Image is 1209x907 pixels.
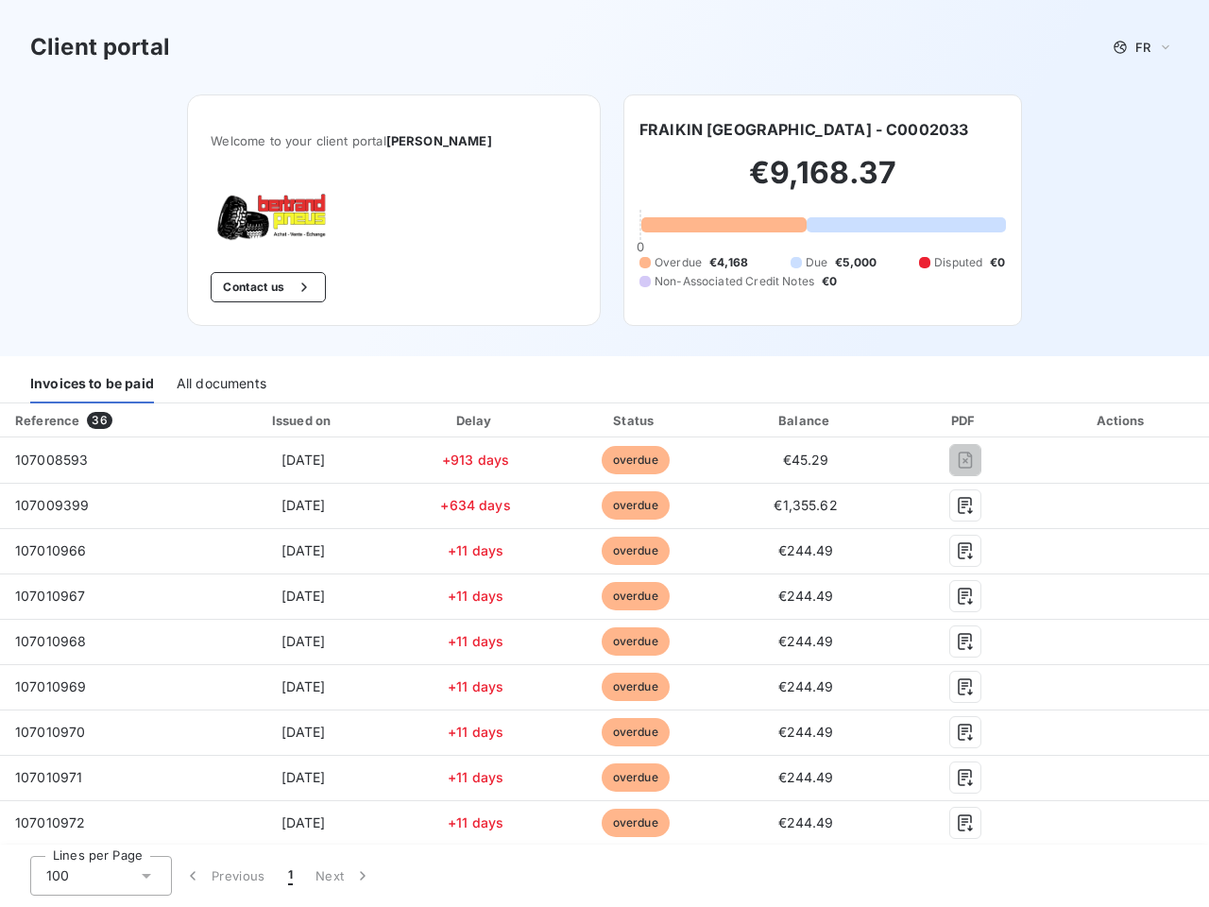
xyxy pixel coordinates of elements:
[655,273,814,290] span: Non-Associated Credit Notes
[211,272,325,302] button: Contact us
[822,273,837,290] span: €0
[778,724,834,740] span: €244.49
[213,411,393,430] div: Issued on
[602,627,670,656] span: overdue
[637,239,644,254] span: 0
[448,678,503,694] span: +11 days
[281,542,326,558] span: [DATE]
[448,769,503,785] span: +11 days
[15,413,79,428] div: Reference
[774,497,837,513] span: €1,355.62
[281,724,326,740] span: [DATE]
[448,588,503,604] span: +11 days
[448,542,503,558] span: +11 days
[304,856,383,896] button: Next
[778,633,834,649] span: €244.49
[990,254,1005,271] span: €0
[639,154,1006,211] h2: €9,168.37
[778,678,834,694] span: €244.49
[1039,411,1205,430] div: Actions
[721,411,891,430] div: Balance
[281,678,326,694] span: [DATE]
[442,452,509,468] span: +913 days
[448,633,503,649] span: +11 days
[30,30,170,64] h3: Client portal
[15,633,86,649] span: 107010968
[602,809,670,837] span: overdue
[87,412,111,429] span: 36
[602,718,670,746] span: overdue
[778,814,834,830] span: €244.49
[281,452,326,468] span: [DATE]
[15,452,88,468] span: 107008593
[177,364,266,403] div: All documents
[281,814,326,830] span: [DATE]
[602,446,670,474] span: overdue
[288,866,293,885] span: 1
[709,254,748,271] span: €4,168
[898,411,1031,430] div: PDF
[46,866,69,885] span: 100
[602,491,670,520] span: overdue
[602,763,670,792] span: overdue
[15,769,82,785] span: 107010971
[602,673,670,701] span: overdue
[211,194,332,242] img: Company logo
[277,856,304,896] button: 1
[15,497,89,513] span: 107009399
[1135,40,1150,55] span: FR
[448,724,503,740] span: +11 days
[557,411,713,430] div: Status
[386,133,492,148] span: [PERSON_NAME]
[211,133,577,148] span: Welcome to your client portal
[806,254,827,271] span: Due
[15,678,86,694] span: 107010969
[172,856,277,896] button: Previous
[440,497,510,513] span: +634 days
[835,254,877,271] span: €5,000
[281,633,326,649] span: [DATE]
[934,254,982,271] span: Disputed
[281,769,326,785] span: [DATE]
[15,588,85,604] span: 107010967
[778,588,834,604] span: €244.49
[281,497,326,513] span: [DATE]
[15,814,85,830] span: 107010972
[401,411,551,430] div: Delay
[783,452,829,468] span: €45.29
[15,542,86,558] span: 107010966
[448,814,503,830] span: +11 days
[602,582,670,610] span: overdue
[15,724,85,740] span: 107010970
[30,364,154,403] div: Invoices to be paid
[778,542,834,558] span: €244.49
[778,769,834,785] span: €244.49
[602,537,670,565] span: overdue
[281,588,326,604] span: [DATE]
[655,254,702,271] span: Overdue
[639,118,968,141] h6: FRAIKIN [GEOGRAPHIC_DATA] - C0002033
